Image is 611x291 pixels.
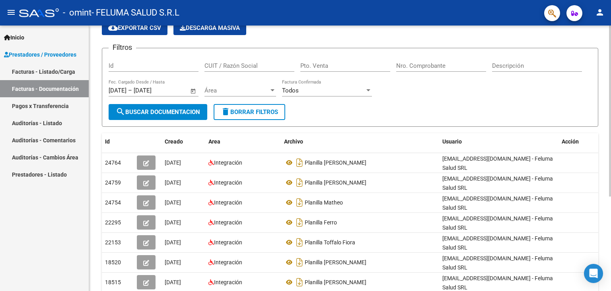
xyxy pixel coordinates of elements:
[294,176,305,189] i: Descargar documento
[442,255,553,271] span: [EMAIL_ADDRESS][DOMAIN_NAME] - Feluma Salud SRL
[305,159,366,166] span: Planilla [PERSON_NAME]
[562,138,579,145] span: Acción
[214,199,242,206] span: Integración
[109,87,126,94] input: Fecha inicio
[63,4,91,22] span: - omint
[442,155,553,171] span: [EMAIL_ADDRESS][DOMAIN_NAME] - Feluma Salud SRL
[442,195,553,211] span: [EMAIL_ADDRESS][DOMAIN_NAME] - Feluma Salud SRL
[305,259,366,265] span: Planilla [PERSON_NAME]
[305,179,366,186] span: Planilla [PERSON_NAME]
[595,8,605,17] mat-icon: person
[284,138,303,145] span: Archivo
[294,156,305,169] i: Descargar documento
[305,279,366,285] span: Planilla [PERSON_NAME]
[214,239,242,246] span: Integración
[294,236,305,249] i: Descargar documento
[281,133,439,150] datatable-header-cell: Archivo
[584,264,603,283] div: Open Intercom Messenger
[442,235,553,251] span: [EMAIL_ADDRESS][DOMAIN_NAME] - Feluma Salud SRL
[102,21,167,35] button: Exportar CSV
[128,87,132,94] span: –
[180,24,240,31] span: Descarga Masiva
[4,50,76,59] span: Prestadores / Proveedores
[214,159,242,166] span: Integración
[165,279,181,285] span: [DATE]
[305,239,355,246] span: Planilla Toffalo Fiora
[105,239,121,246] span: 22153
[105,159,121,166] span: 24764
[105,279,121,285] span: 18515
[116,108,200,116] span: Buscar Documentacion
[282,87,299,94] span: Todos
[221,107,230,116] mat-icon: delete
[214,219,242,226] span: Integración
[165,239,181,246] span: [DATE]
[442,215,553,231] span: [EMAIL_ADDRESS][DOMAIN_NAME] - Feluma Salud SRL
[105,138,110,145] span: Id
[294,276,305,289] i: Descargar documento
[204,87,269,94] span: Área
[105,259,121,265] span: 18520
[205,133,281,150] datatable-header-cell: Area
[214,259,242,265] span: Integración
[442,138,462,145] span: Usuario
[558,133,598,150] datatable-header-cell: Acción
[165,259,181,265] span: [DATE]
[165,159,181,166] span: [DATE]
[165,219,181,226] span: [DATE]
[108,23,118,32] mat-icon: cloud_download
[4,33,24,42] span: Inicio
[109,42,136,53] h3: Filtros
[208,138,220,145] span: Area
[165,179,181,186] span: [DATE]
[108,24,161,31] span: Exportar CSV
[105,179,121,186] span: 24759
[165,199,181,206] span: [DATE]
[221,108,278,116] span: Borrar Filtros
[214,104,285,120] button: Borrar Filtros
[294,196,305,209] i: Descargar documento
[173,21,246,35] app-download-masive: Descarga masiva de comprobantes (adjuntos)
[109,104,207,120] button: Buscar Documentacion
[173,21,246,35] button: Descarga Masiva
[214,179,242,186] span: Integración
[294,216,305,229] i: Descargar documento
[294,256,305,269] i: Descargar documento
[91,4,179,22] span: - FELUMA SALUD S.R.L
[134,87,172,94] input: Fecha fin
[214,279,242,285] span: Integración
[189,87,198,96] button: Open calendar
[102,133,134,150] datatable-header-cell: Id
[439,133,558,150] datatable-header-cell: Usuario
[305,199,343,206] span: Planilla Matheo
[105,199,121,206] span: 24754
[165,138,183,145] span: Creado
[105,219,121,226] span: 22295
[442,275,553,291] span: [EMAIL_ADDRESS][DOMAIN_NAME] - Feluma Salud SRL
[116,107,125,116] mat-icon: search
[6,8,16,17] mat-icon: menu
[162,133,205,150] datatable-header-cell: Creado
[442,175,553,191] span: [EMAIL_ADDRESS][DOMAIN_NAME] - Feluma Salud SRL
[305,219,337,226] span: Planilla Ferro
